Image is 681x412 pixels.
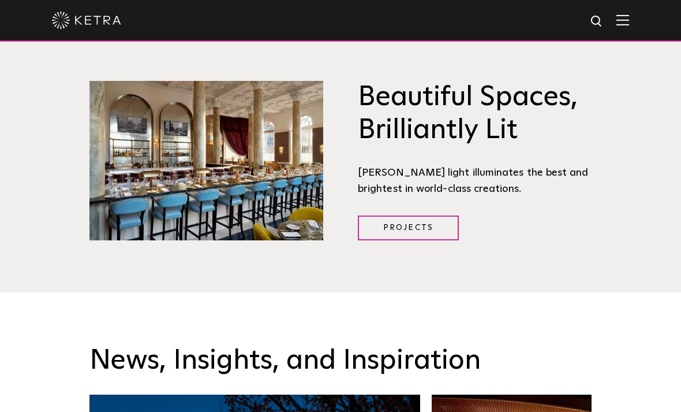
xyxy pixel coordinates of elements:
[616,14,629,25] img: Hamburger%20Nav.svg
[358,216,459,240] a: Projects
[89,344,592,378] h3: News, Insights, and Inspiration
[590,14,604,29] img: search icon
[89,81,323,240] img: Brilliantly Lit@2x
[52,12,121,29] img: ketra-logo-2019-white
[358,165,592,198] div: [PERSON_NAME] light illuminates the best and brightest in world-class creations.
[358,81,592,147] h3: Beautiful Spaces, Brilliantly Lit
